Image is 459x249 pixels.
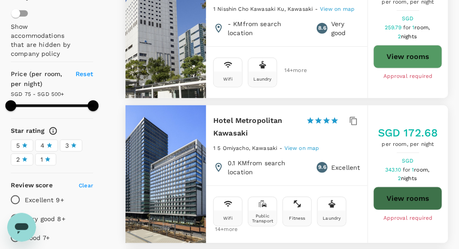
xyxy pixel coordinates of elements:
[25,214,65,223] p: Very good 8+
[284,144,319,151] a: View on map
[319,163,326,172] span: 9.6
[11,69,72,89] h6: Price (per room, per night)
[412,167,431,173] span: 1
[25,233,49,242] p: Good 7+
[378,126,438,140] h5: SGD 172.68
[320,6,355,12] span: View on map
[331,19,360,37] p: Very good
[223,77,233,81] div: Wifi
[254,77,272,81] div: Laundry
[373,45,442,68] button: View rooms
[40,141,45,150] span: 4
[213,6,313,12] span: 1 Nisshin Cho Kawasaki Ku, Kawasaki
[284,145,319,151] span: View on map
[223,216,233,221] div: Wifi
[228,19,306,37] p: - KM from search location
[403,24,412,31] span: for
[373,187,442,210] button: View rooms
[413,24,432,31] span: 1
[315,6,320,12] span: -
[378,140,438,149] span: per room, per night
[415,24,430,31] span: room,
[250,213,275,223] div: Public Transport
[25,195,64,204] p: Excellent 9+
[11,91,64,97] span: SGD 75 - SGD 500+
[213,145,277,151] span: 1 5 Omiyacho, Kawasaki
[385,158,414,173] span: SGD 343.10
[398,33,418,40] span: 2
[11,181,53,190] h6: Review score
[401,175,417,181] span: nights
[383,214,433,223] span: Approval required
[11,126,45,136] h6: Star rating
[11,22,76,58] p: Show accommodations that are hidden by company policy
[280,145,284,151] span: -
[7,213,36,242] iframe: Button to launch messaging window
[79,182,93,189] span: Clear
[383,72,433,81] span: Approval required
[40,155,43,164] span: 1
[16,155,20,164] span: 2
[16,141,20,150] span: 5
[65,141,69,150] span: 3
[213,114,299,140] h6: Hotel Metropolitan Kawasaki
[414,167,430,173] span: room,
[215,226,229,232] span: 14 + more
[319,24,326,33] span: 8.6
[49,127,58,136] svg: Star ratings are awarded to properties to represent the quality of services, facilities, and amen...
[228,158,306,177] p: 0.1 KM from search location
[289,216,306,221] div: Fitness
[403,167,412,173] span: for
[76,70,93,77] span: Reset
[320,5,355,12] a: View on map
[284,68,298,73] span: 14 + more
[323,216,341,221] div: Laundry
[398,175,418,181] span: 2
[401,33,417,40] span: nights
[331,163,360,172] p: Excellent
